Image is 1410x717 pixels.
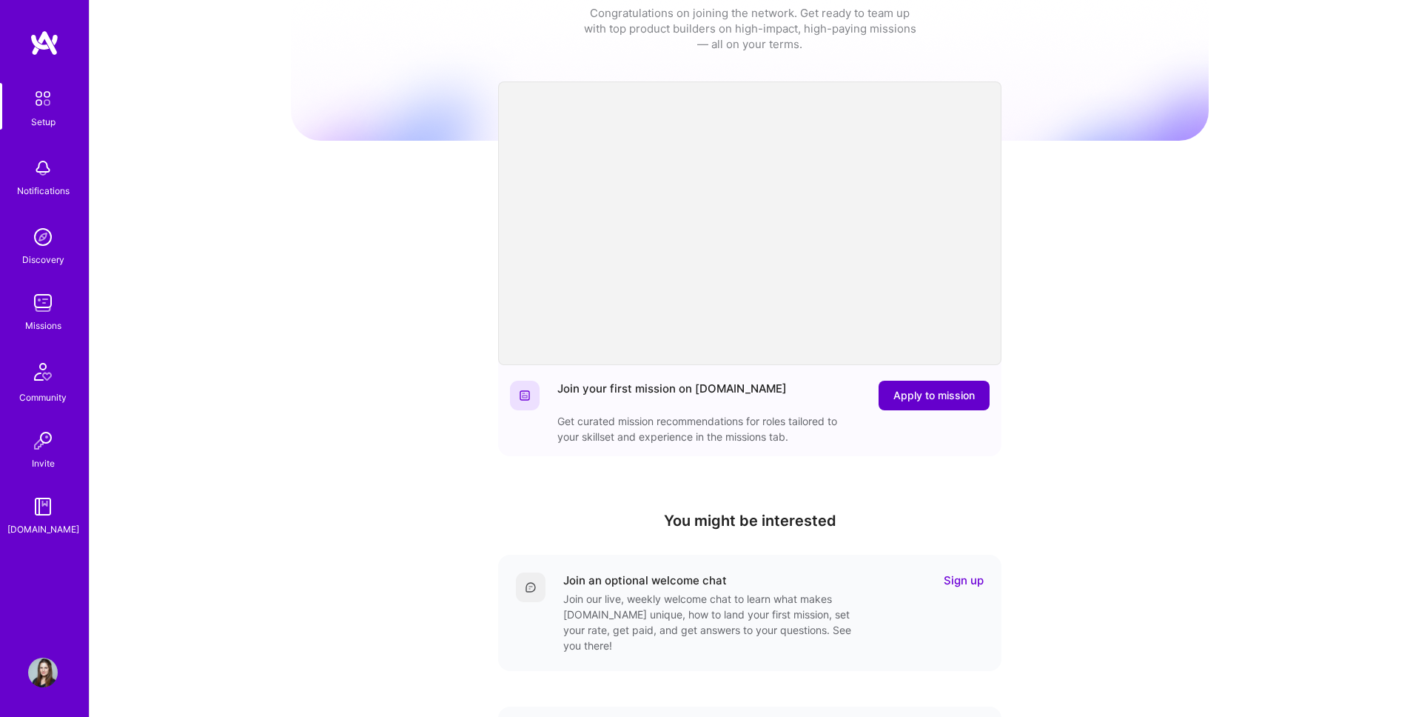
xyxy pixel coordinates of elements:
div: Missions [25,318,61,333]
div: Congratulations on joining the network. Get ready to team up with top product builders on high-im... [583,5,916,52]
div: Invite [32,456,55,471]
img: Community [25,354,61,390]
img: Comment [525,581,537,593]
div: Get curated mission recommendations for roles tailored to your skillset and experience in the mis... [557,413,853,444]
div: Community [19,390,67,405]
div: [DOMAIN_NAME] [7,521,79,537]
img: Invite [28,426,58,456]
img: discovery [28,222,58,252]
h4: You might be interested [498,512,1001,530]
img: logo [30,30,59,56]
div: Join an optional welcome chat [563,573,727,588]
span: Apply to mission [893,388,975,403]
img: User Avatar [28,658,58,687]
iframe: video [498,81,1001,365]
div: Join your first mission on [DOMAIN_NAME] [557,381,787,410]
div: Discovery [22,252,64,267]
a: Sign up [944,573,984,588]
img: guide book [28,492,58,521]
img: Website [519,390,531,401]
img: teamwork [28,288,58,318]
img: bell [28,153,58,183]
div: Notifications [17,183,70,199]
div: Setup [31,114,56,130]
div: Join our live, weekly welcome chat to learn what makes [DOMAIN_NAME] unique, how to land your fir... [563,591,859,653]
img: setup [27,83,58,114]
